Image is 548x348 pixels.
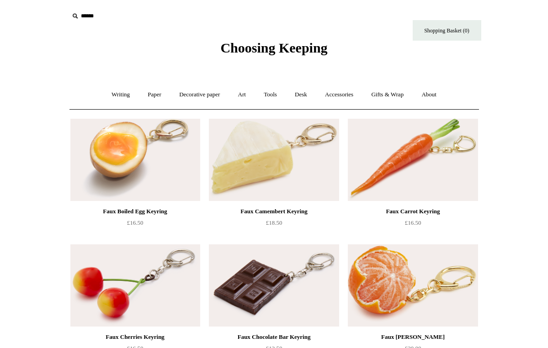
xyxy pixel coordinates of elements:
span: £18.50 [266,219,282,226]
div: Faux Camembert Keyring [211,206,336,217]
a: Faux Cherries Keyring Faux Cherries Keyring [70,244,200,327]
span: £16.50 [405,219,421,226]
a: Faux Chocolate Bar Keyring Faux Chocolate Bar Keyring [209,244,339,327]
img: Faux Cherries Keyring [70,244,200,327]
a: About [413,83,445,107]
a: Faux Clementine Keyring Faux Clementine Keyring [348,244,478,327]
a: Decorative paper [171,83,228,107]
img: Faux Chocolate Bar Keyring [209,244,339,327]
img: Faux Carrot Keyring [348,119,478,201]
a: Gifts & Wrap [363,83,412,107]
span: Choosing Keeping [220,40,327,55]
a: Faux Carrot Keyring £16.50 [348,206,478,243]
div: Faux [PERSON_NAME] [350,332,475,343]
a: Accessories [317,83,362,107]
div: Faux Cherries Keyring [73,332,198,343]
div: Faux Chocolate Bar Keyring [211,332,336,343]
a: Faux Boiled Egg Keyring Faux Boiled Egg Keyring [70,119,200,201]
a: Desk [287,83,315,107]
img: Faux Boiled Egg Keyring [70,119,200,201]
a: Writing [103,83,138,107]
a: Choosing Keeping [220,47,327,54]
img: Faux Camembert Keyring [209,119,339,201]
a: Faux Camembert Keyring Faux Camembert Keyring [209,119,339,201]
a: Shopping Basket (0) [413,20,481,41]
a: Art [230,83,254,107]
a: Faux Carrot Keyring Faux Carrot Keyring [348,119,478,201]
a: Tools [255,83,285,107]
a: Faux Boiled Egg Keyring £16.50 [70,206,200,243]
div: Faux Boiled Egg Keyring [73,206,198,217]
a: Faux Camembert Keyring £18.50 [209,206,339,243]
div: Faux Carrot Keyring [350,206,475,217]
a: Paper [139,83,170,107]
span: £16.50 [127,219,144,226]
img: Faux Clementine Keyring [348,244,478,327]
